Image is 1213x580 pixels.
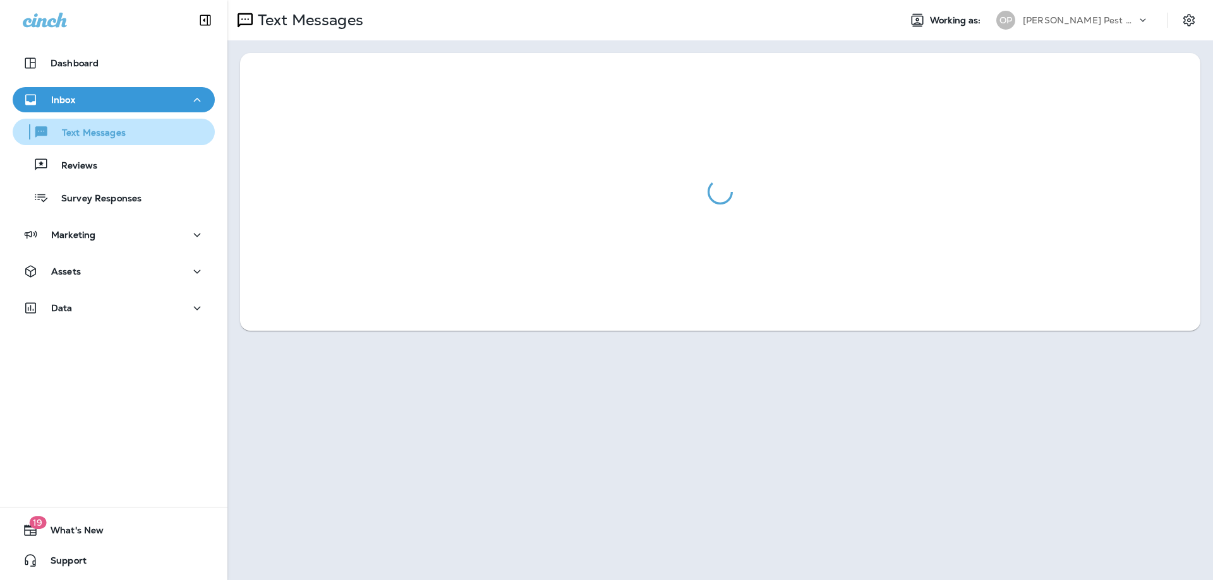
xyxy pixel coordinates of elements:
[1178,9,1200,32] button: Settings
[188,8,223,33] button: Collapse Sidebar
[13,151,215,178] button: Reviews
[51,58,99,68] p: Dashboard
[49,127,126,139] p: Text Messages
[38,525,104,540] span: What's New
[51,266,81,276] p: Assets
[29,516,46,529] span: 19
[13,518,215,543] button: 19What's New
[13,222,215,247] button: Marketing
[13,184,215,211] button: Survey Responses
[13,50,215,76] button: Dashboard
[13,295,215,321] button: Data
[49,193,142,205] p: Survey Responses
[253,11,363,30] p: Text Messages
[51,95,75,105] p: Inbox
[51,230,95,240] p: Marketing
[13,259,215,284] button: Assets
[1023,15,1137,25] p: [PERSON_NAME] Pest Control
[38,555,87,571] span: Support
[13,87,215,112] button: Inbox
[51,303,73,313] p: Data
[49,160,97,172] p: Reviews
[996,11,1015,30] div: OP
[13,548,215,573] button: Support
[13,119,215,145] button: Text Messages
[930,15,984,26] span: Working as:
